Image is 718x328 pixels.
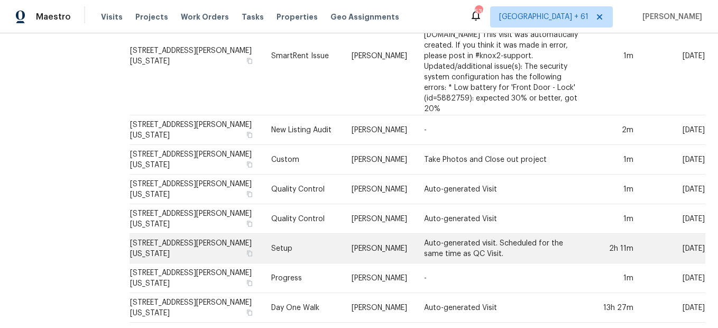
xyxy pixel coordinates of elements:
td: 1m [588,145,642,175]
td: [PERSON_NAME] [343,293,416,323]
td: - [416,263,588,293]
button: Copy Address [245,249,254,258]
td: 1m [588,263,642,293]
td: Take Photos and Close out project [416,145,588,175]
td: [STREET_ADDRESS][PERSON_NAME][US_STATE] [130,293,263,323]
button: Copy Address [245,160,254,169]
td: [STREET_ADDRESS][PERSON_NAME][US_STATE] [130,263,263,293]
td: [PERSON_NAME] [343,145,416,175]
td: 2m [588,115,642,145]
button: Copy Address [245,278,254,288]
button: Copy Address [245,308,254,317]
td: [STREET_ADDRESS][PERSON_NAME][US_STATE] [130,145,263,175]
span: Tasks [242,13,264,21]
td: Quality Control [263,175,344,204]
td: Auto-generated visit. Scheduled for the same time as QC Visit. [416,234,588,263]
td: Day One Walk [263,293,344,323]
td: [STREET_ADDRESS][PERSON_NAME][US_STATE] [130,115,263,145]
td: Custom [263,145,344,175]
td: 13h 27m [588,293,642,323]
span: Visits [101,12,123,22]
td: [DATE] [642,293,705,323]
button: Copy Address [245,189,254,199]
td: - [416,115,588,145]
td: New Listing Audit [263,115,344,145]
td: [DATE] [642,234,705,263]
td: 2h 11m [588,234,642,263]
span: Work Orders [181,12,229,22]
button: Copy Address [245,219,254,229]
td: [STREET_ADDRESS][PERSON_NAME][US_STATE] [130,234,263,263]
td: [DATE] [642,204,705,234]
span: [PERSON_NAME] [638,12,702,22]
td: [PERSON_NAME] [343,263,416,293]
td: [DATE] [642,145,705,175]
td: Auto-generated Visit [416,175,588,204]
td: [PERSON_NAME] [343,175,416,204]
div: 530 [475,6,482,17]
span: Properties [277,12,318,22]
span: Maestro [36,12,71,22]
td: [PERSON_NAME] [343,115,416,145]
td: [PERSON_NAME] [343,204,416,234]
td: [PERSON_NAME] [343,234,416,263]
span: Projects [135,12,168,22]
td: Auto-generated Visit [416,293,588,323]
td: [DATE] [642,115,705,145]
td: 1m [588,175,642,204]
td: [DATE] [642,175,705,204]
span: Geo Assignments [330,12,399,22]
td: [STREET_ADDRESS][PERSON_NAME][US_STATE] [130,175,263,204]
button: Copy Address [245,56,254,66]
td: Quality Control [263,204,344,234]
td: [DATE] [642,263,705,293]
button: Copy Address [245,130,254,140]
span: [GEOGRAPHIC_DATA] + 61 [499,12,588,22]
td: Setup [263,234,344,263]
td: [STREET_ADDRESS][PERSON_NAME][US_STATE] [130,204,263,234]
td: 1m [588,204,642,234]
td: Auto-generated Visit [416,204,588,234]
td: Progress [263,263,344,293]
